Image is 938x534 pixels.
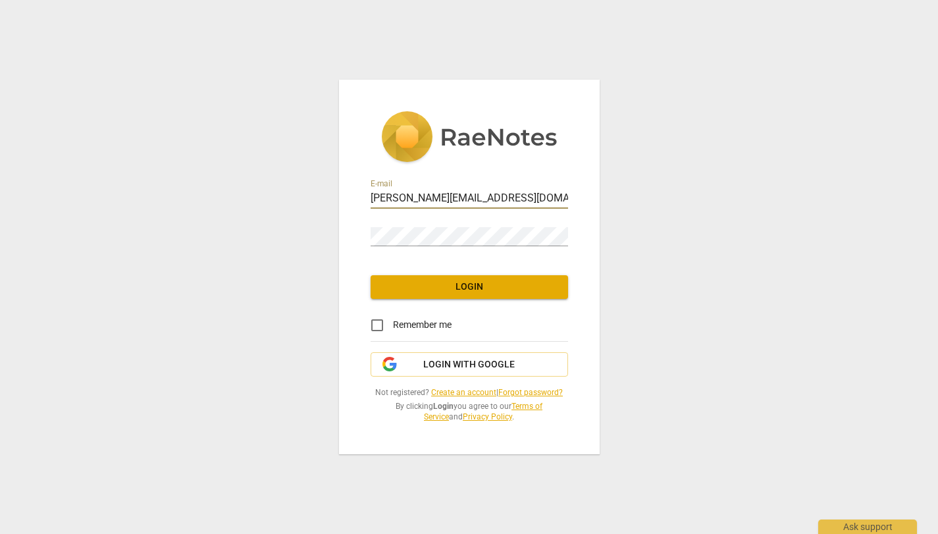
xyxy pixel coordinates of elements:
span: Login with Google [423,358,515,371]
span: Not registered? | [371,387,568,398]
img: 5ac2273c67554f335776073100b6d88f.svg [381,111,558,165]
a: Privacy Policy [463,412,512,421]
b: Login [433,402,454,411]
label: E-mail [371,180,392,188]
div: Ask support [818,520,917,534]
button: Login with Google [371,352,568,377]
span: Remember me [393,318,452,332]
a: Forgot password? [498,388,563,397]
a: Create an account [431,388,496,397]
span: Login [381,280,558,294]
button: Login [371,275,568,299]
span: By clicking you agree to our and . [371,401,568,423]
